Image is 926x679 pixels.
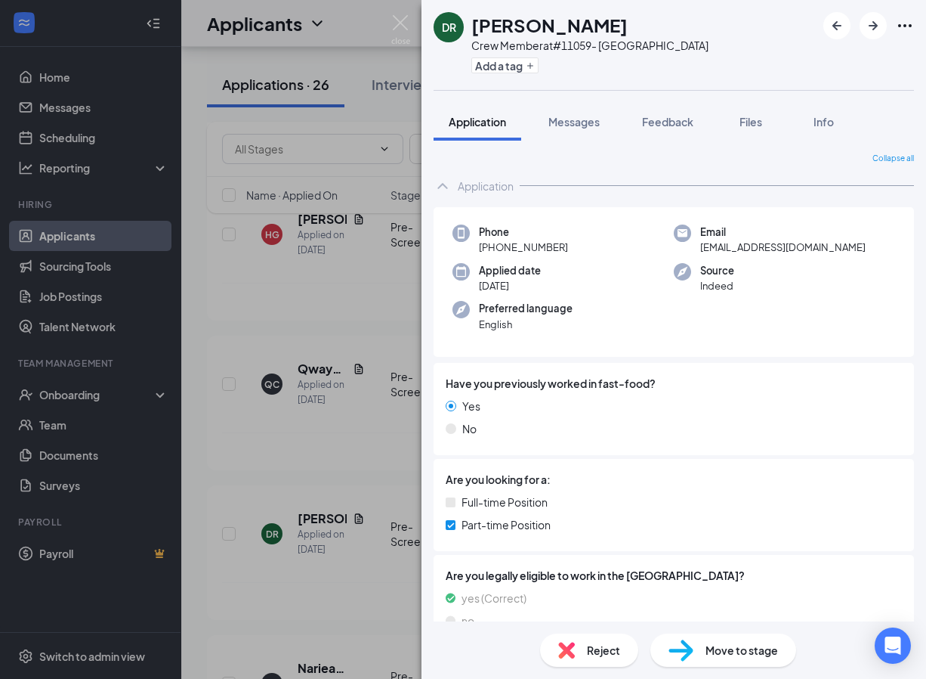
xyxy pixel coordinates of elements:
[458,178,514,194] div: Application
[462,398,480,414] span: Yes
[700,278,734,293] span: Indeed
[462,420,477,437] span: No
[461,494,548,510] span: Full-time Position
[471,38,708,53] div: Crew Member at #11059- [GEOGRAPHIC_DATA]
[449,115,506,129] span: Application
[860,12,887,39] button: ArrowRight
[526,61,535,70] svg: Plus
[642,115,693,129] span: Feedback
[896,17,914,35] svg: Ellipses
[479,225,568,240] span: Phone
[471,57,539,73] button: PlusAdd a tag
[446,471,551,488] span: Are you looking for a:
[446,375,656,392] span: Have you previously worked in fast-food?
[700,225,866,240] span: Email
[813,115,834,129] span: Info
[479,263,541,278] span: Applied date
[864,17,882,35] svg: ArrowRight
[479,240,568,255] span: [PHONE_NUMBER]
[823,12,850,39] button: ArrowLeftNew
[700,263,734,278] span: Source
[700,240,866,255] span: [EMAIL_ADDRESS][DOMAIN_NAME]
[461,590,526,606] span: yes (Correct)
[739,115,762,129] span: Files
[479,301,573,316] span: Preferred language
[461,516,551,533] span: Part-time Position
[442,20,456,35] div: DR
[479,278,541,293] span: [DATE]
[828,17,846,35] svg: ArrowLeftNew
[587,642,620,659] span: Reject
[479,317,573,332] span: English
[548,115,600,129] span: Messages
[471,12,628,38] h1: [PERSON_NAME]
[446,567,902,584] span: Are you legally eligible to work in the [GEOGRAPHIC_DATA]?
[705,642,778,659] span: Move to stage
[872,153,914,165] span: Collapse all
[875,628,911,664] div: Open Intercom Messenger
[461,612,474,629] span: no
[434,177,452,195] svg: ChevronUp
